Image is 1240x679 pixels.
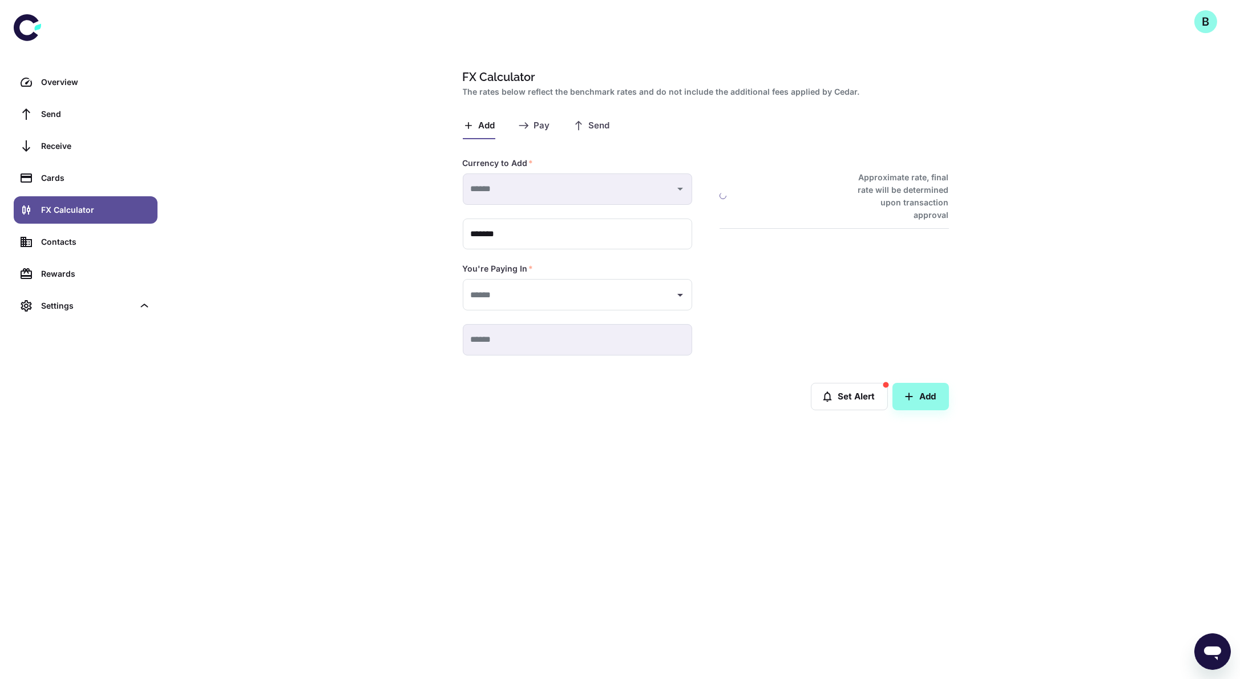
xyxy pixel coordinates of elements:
h1: FX Calculator [463,68,944,86]
div: Overview [41,76,151,88]
a: Contacts [14,228,157,256]
div: Settings [14,292,157,320]
div: Rewards [41,268,151,280]
a: Receive [14,132,157,160]
a: FX Calculator [14,196,157,224]
div: FX Calculator [41,204,151,216]
h6: Approximate rate, final rate will be determined upon transaction approval [846,171,949,221]
div: Receive [41,140,151,152]
a: Overview [14,68,157,96]
div: Send [41,108,151,120]
a: Cards [14,164,157,192]
div: Settings [41,300,134,312]
div: Contacts [41,236,151,248]
span: Pay [534,120,550,131]
a: Send [14,100,157,128]
span: Send [589,120,610,131]
label: Currency to Add [463,157,534,169]
label: You're Paying In [463,263,534,274]
span: Add [479,120,495,131]
button: Add [892,383,949,410]
a: Rewards [14,260,157,288]
div: Cards [41,172,151,184]
button: Set Alert [811,383,888,410]
button: Open [672,287,688,303]
h2: The rates below reflect the benchmark rates and do not include the additional fees applied by Cedar. [463,86,944,98]
iframe: Button to launch messaging window [1194,633,1231,670]
button: B [1194,10,1217,33]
